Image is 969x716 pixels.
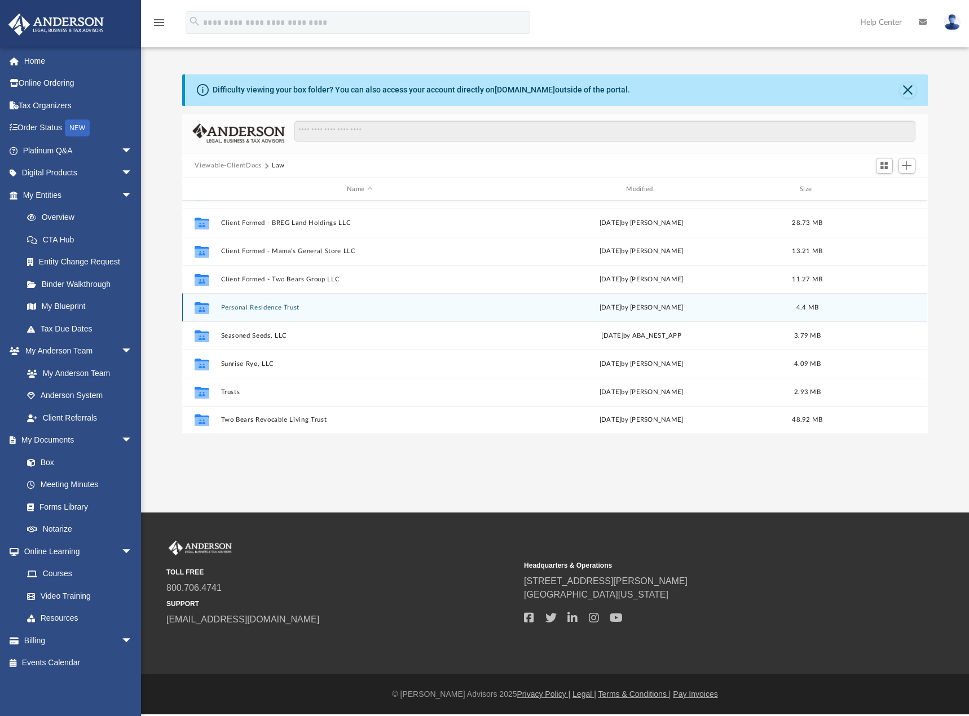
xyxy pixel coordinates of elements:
[785,184,830,195] div: Size
[221,276,498,283] button: Client Formed - Two Bears Group LLC
[121,184,144,207] span: arrow_drop_down
[503,246,780,257] div: [DATE] by [PERSON_NAME]
[16,228,149,251] a: CTA Hub
[16,585,138,607] a: Video Training
[152,21,166,29] a: menu
[503,415,780,425] div: [DATE] by [PERSON_NAME]
[8,184,149,206] a: My Entitiesarrow_drop_down
[272,161,285,171] button: Law
[16,496,138,518] a: Forms Library
[8,652,149,674] a: Events Calendar
[221,388,498,396] button: Trusts
[8,50,149,72] a: Home
[673,690,717,699] a: Pay Invoices
[792,276,823,282] span: 11.27 MB
[503,387,780,397] div: by [PERSON_NAME]
[221,332,498,339] button: Seasoned Seeds, LLC
[792,220,823,226] span: 28.73 MB
[166,583,222,593] a: 800.706.4741
[8,629,149,652] a: Billingarrow_drop_down
[600,389,622,395] span: [DATE]
[121,429,144,452] span: arrow_drop_down
[503,275,780,285] div: [DATE] by [PERSON_NAME]
[8,72,149,95] a: Online Ordering
[794,361,821,367] span: 4.09 MB
[121,629,144,652] span: arrow_drop_down
[16,362,138,384] a: My Anderson Team
[213,84,630,96] div: Difficulty viewing your box folder? You can also access your account directly on outside of the p...
[166,541,234,555] img: Anderson Advisors Platinum Portal
[16,251,149,273] a: Entity Change Request
[524,590,668,599] a: [GEOGRAPHIC_DATA][US_STATE]
[503,359,780,369] div: [DATE] by [PERSON_NAME]
[8,429,144,452] a: My Documentsarrow_drop_down
[796,304,819,311] span: 4.4 MB
[16,206,149,229] a: Overview
[835,184,914,195] div: id
[121,540,144,563] span: arrow_drop_down
[221,417,498,424] button: Two Bears Revocable Living Trust
[792,248,823,254] span: 13.21 MB
[16,563,144,585] a: Courses
[8,139,149,162] a: Platinum Q&Aarrow_drop_down
[524,560,874,571] small: Headquarters & Operations
[16,474,144,496] a: Meeting Minutes
[187,184,215,195] div: id
[294,121,915,142] input: Search files and folders
[182,201,927,434] div: grid
[141,688,969,700] div: © [PERSON_NAME] Advisors 2025
[121,139,144,162] span: arrow_drop_down
[121,162,144,185] span: arrow_drop_down
[221,184,498,195] div: Name
[495,85,555,94] a: [DOMAIN_NAME]
[121,340,144,363] span: arrow_drop_down
[876,158,893,174] button: Switch to Grid View
[503,218,780,228] div: [DATE] by [PERSON_NAME]
[221,360,498,368] button: Sunrise Rye, LLC
[8,94,149,117] a: Tax Organizers
[221,304,498,311] button: Personal Residence Trust
[16,451,138,474] a: Box
[900,82,916,98] button: Close
[16,607,144,630] a: Resources
[221,247,498,255] button: Client Formed - Mama's General Store LLC
[8,540,144,563] a: Online Learningarrow_drop_down
[166,615,319,624] a: [EMAIL_ADDRESS][DOMAIN_NAME]
[8,340,144,363] a: My Anderson Teamarrow_drop_down
[152,16,166,29] i: menu
[16,518,144,541] a: Notarize
[195,161,261,171] button: Viewable-ClientDocs
[5,14,107,36] img: Anderson Advisors Platinum Portal
[944,14,961,30] img: User Pic
[517,690,571,699] a: Privacy Policy |
[8,162,149,184] a: Digital Productsarrow_drop_down
[16,273,149,295] a: Binder Walkthrough
[65,120,90,136] div: NEW
[794,333,821,339] span: 3.79 MB
[503,303,780,313] div: [DATE] by [PERSON_NAME]
[221,219,498,227] button: Client Formed - BREG Land Holdings LLC
[792,417,823,423] span: 48.92 MB
[524,576,688,586] a: [STREET_ADDRESS][PERSON_NAME]
[898,158,915,174] button: Add
[16,406,144,429] a: Client Referrals
[16,384,144,407] a: Anderson System
[188,15,201,28] i: search
[8,117,149,140] a: Order StatusNEW
[572,690,596,699] a: Legal |
[16,317,149,340] a: Tax Due Dates
[503,331,780,341] div: [DATE] by ABA_NEST_APP
[503,184,780,195] div: Modified
[166,599,516,609] small: SUPPORT
[166,567,516,577] small: TOLL FREE
[16,295,144,318] a: My Blueprint
[598,690,671,699] a: Terms & Conditions |
[794,389,821,395] span: 2.93 MB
